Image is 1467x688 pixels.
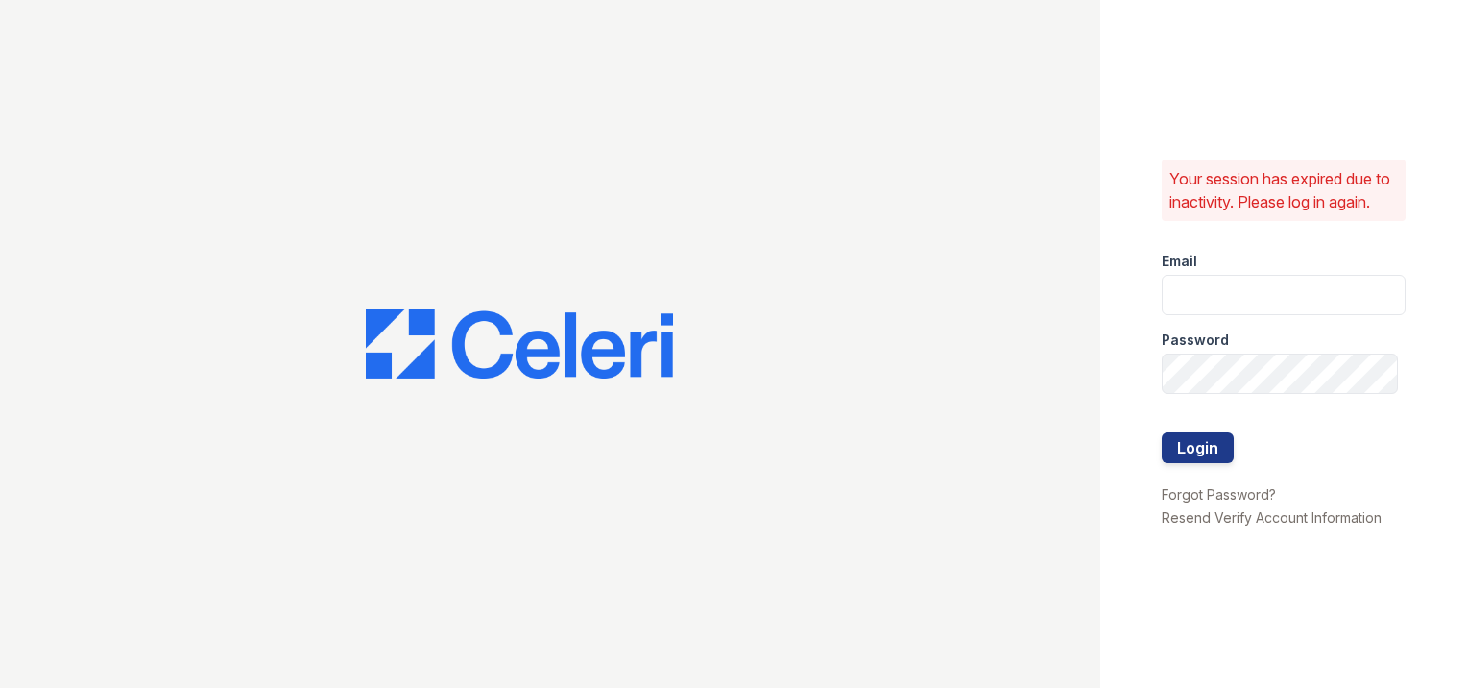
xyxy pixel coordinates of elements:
[1162,509,1382,526] a: Resend Verify Account Information
[1162,486,1276,503] a: Forgot Password?
[1169,167,1398,213] p: Your session has expired due to inactivity. Please log in again.
[1162,252,1197,271] label: Email
[1162,432,1234,463] button: Login
[1162,331,1229,350] label: Password
[366,309,673,379] img: CE_Logo_Blue-a8612792a0a2168367f1c8372b55b34899dd931a85d93a1a3d3e32e68fde9ad4.png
